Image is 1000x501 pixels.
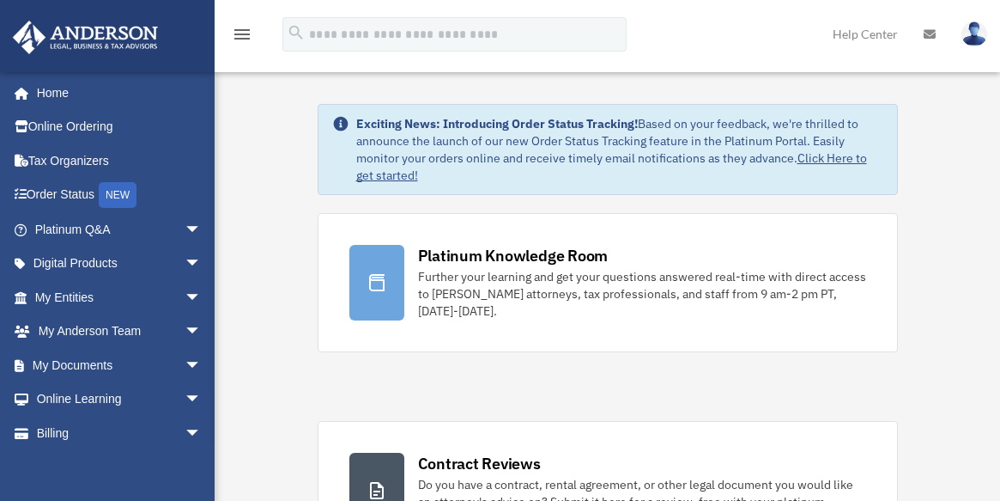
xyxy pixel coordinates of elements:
[318,213,898,352] a: Platinum Knowledge Room Further your learning and get your questions answered real-time with dire...
[8,21,163,54] img: Anderson Advisors Platinum Portal
[185,382,219,418] span: arrow_drop_down
[185,280,219,315] span: arrow_drop_down
[12,247,227,281] a: Digital Productsarrow_drop_down
[356,150,867,183] a: Click Here to get started!
[418,268,866,320] div: Further your learning and get your questions answered real-time with direct access to [PERSON_NAM...
[356,116,638,131] strong: Exciting News: Introducing Order Status Tracking!
[232,24,252,45] i: menu
[12,348,227,382] a: My Documentsarrow_drop_down
[12,144,227,178] a: Tax Organizers
[356,115,883,184] div: Based on your feedback, we're thrilled to announce the launch of our new Order Status Tracking fe...
[185,315,219,350] span: arrow_drop_down
[12,280,227,315] a: My Entitiesarrow_drop_down
[12,110,227,144] a: Online Ordering
[418,245,609,266] div: Platinum Knowledge Room
[185,348,219,383] span: arrow_drop_down
[12,212,227,247] a: Platinum Q&Aarrow_drop_down
[185,416,219,451] span: arrow_drop_down
[12,315,227,349] a: My Anderson Teamarrow_drop_down
[12,382,227,417] a: Online Learningarrow_drop_down
[185,247,219,282] span: arrow_drop_down
[961,21,987,46] img: User Pic
[99,182,136,208] div: NEW
[12,76,219,110] a: Home
[185,212,219,247] span: arrow_drop_down
[12,178,227,213] a: Order StatusNEW
[418,453,541,474] div: Contract Reviews
[232,30,252,45] a: menu
[287,23,306,42] i: search
[12,416,227,450] a: Billingarrow_drop_down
